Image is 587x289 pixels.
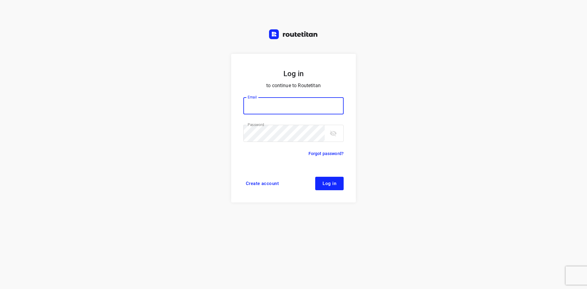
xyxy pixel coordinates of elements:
[243,69,344,79] h5: Log in
[323,181,336,186] span: Log in
[243,81,344,90] p: to continue to Routetitan
[269,29,318,41] a: Routetitan
[315,177,344,190] button: Log in
[308,150,344,157] a: Forgot password?
[327,127,339,139] button: toggle password visibility
[246,181,279,186] span: Create account
[243,177,281,190] a: Create account
[269,29,318,39] img: Routetitan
